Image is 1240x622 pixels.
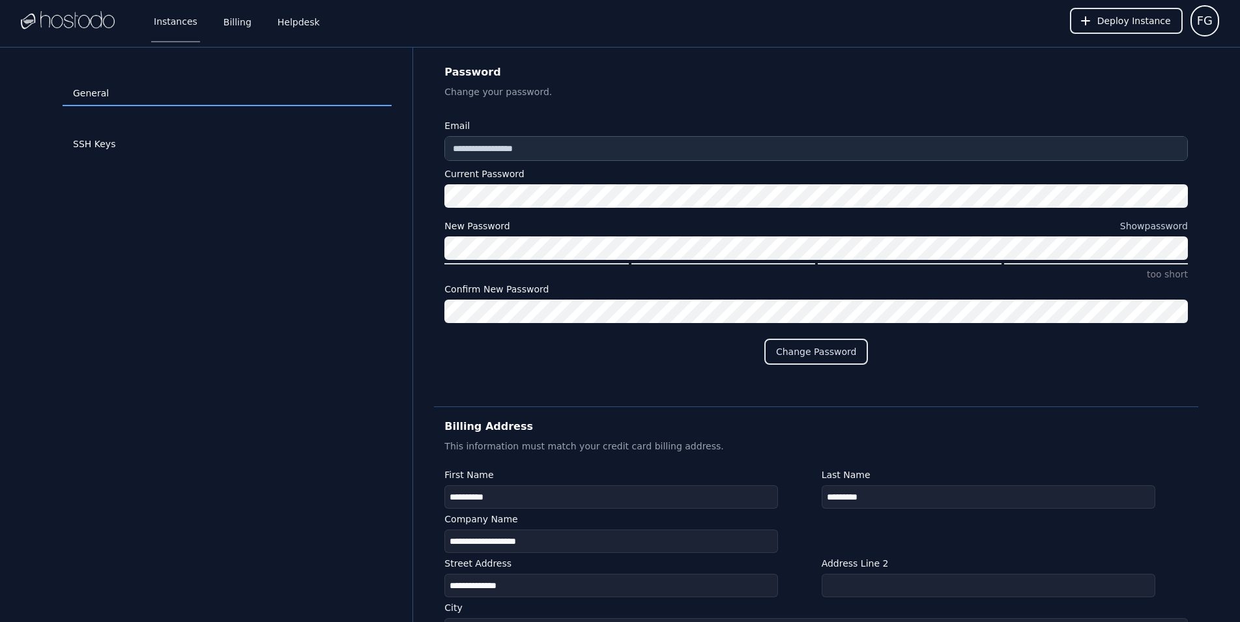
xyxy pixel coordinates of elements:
label: Email [444,118,1188,134]
label: City [444,600,1188,615]
label: Company Name [444,511,1188,527]
span: Deploy Instance [1097,14,1171,27]
label: Street Address [444,556,811,571]
a: General [63,81,392,106]
button: Change Password [764,339,868,365]
button: User menu [1190,5,1219,36]
div: New Password [444,218,510,234]
label: First Name [444,467,811,483]
img: Logo [21,11,115,31]
label: Address Line 2 [822,556,1188,571]
button: Deploy Instance [1070,8,1183,34]
h2: Billing Address [444,417,1188,436]
label: Last Name [822,467,1188,483]
p: This information must match your credit card billing address. [444,438,1188,454]
p: too short [444,268,1188,281]
label: Current Password [444,166,1188,182]
span: FG [1197,12,1213,30]
label: Confirm New Password [444,281,1188,297]
a: SSH Keys [63,132,392,157]
button: New Password [1120,219,1188,233]
h2: Password [444,63,1188,81]
p: Change your password. [444,84,1188,100]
